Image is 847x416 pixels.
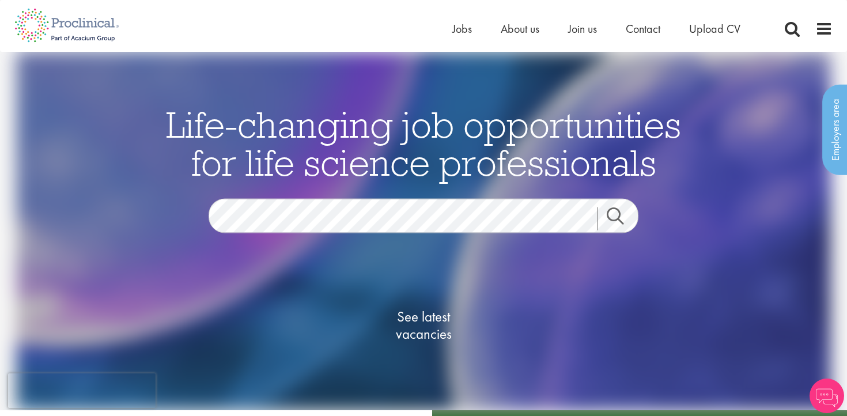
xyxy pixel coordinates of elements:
[8,373,156,408] iframe: reCAPTCHA
[810,379,844,413] img: Chatbot
[16,52,830,410] img: candidate home
[626,21,660,36] a: Contact
[366,308,481,343] span: See latest vacancies
[452,21,472,36] a: Jobs
[501,21,539,36] a: About us
[598,207,647,230] a: Job search submit button
[366,262,481,389] a: See latestvacancies
[166,101,681,186] span: Life-changing job opportunities for life science professionals
[689,21,740,36] a: Upload CV
[568,21,597,36] a: Join us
